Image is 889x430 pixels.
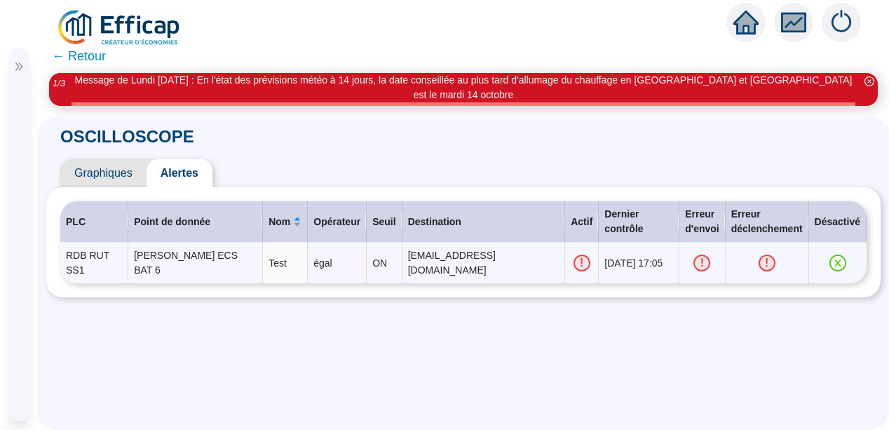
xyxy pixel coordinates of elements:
th: Désactivé [809,201,867,243]
td: [DATE] 17:05 [599,243,679,283]
span: OSCILLOSCOPE [46,127,208,146]
td: [PERSON_NAME] ECS BAT 6 [128,243,263,283]
th: Nom [263,201,308,243]
th: Actif [565,201,599,243]
span: home [733,10,759,35]
span: Alertes [147,159,212,187]
span: close-circle [864,76,874,86]
th: PLC [60,201,128,243]
th: Dernier contrôle [599,201,679,243]
div: ! [693,255,710,271]
td: RDB RUT SS1 [60,243,128,283]
span: fund [781,10,806,35]
td: Test [263,243,308,283]
span: Nom [269,215,290,229]
th: Erreur d'envoi [679,201,725,243]
div: ! [574,255,590,271]
td: [EMAIL_ADDRESS][DOMAIN_NAME] [402,243,566,283]
td: ON [367,243,402,283]
i: 1 / 3 [53,78,65,88]
th: Destination [402,201,566,243]
div: ! [759,255,775,271]
span: double-right [14,62,24,72]
th: Point de donnée [128,201,263,243]
img: efficap energie logo [56,8,183,48]
th: Seuil [367,201,402,243]
th: Erreur déclenchement [726,201,809,243]
span: égal [313,257,332,269]
span: close-circle [829,255,846,271]
span: ← Retour [52,46,106,66]
th: Opérateur [308,201,367,243]
div: Message de Lundi [DATE] : En l'état des prévisions météo à 14 jours, la date conseillée au plus t... [72,73,855,102]
span: Graphiques [60,159,147,187]
img: alerts [822,3,861,42]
